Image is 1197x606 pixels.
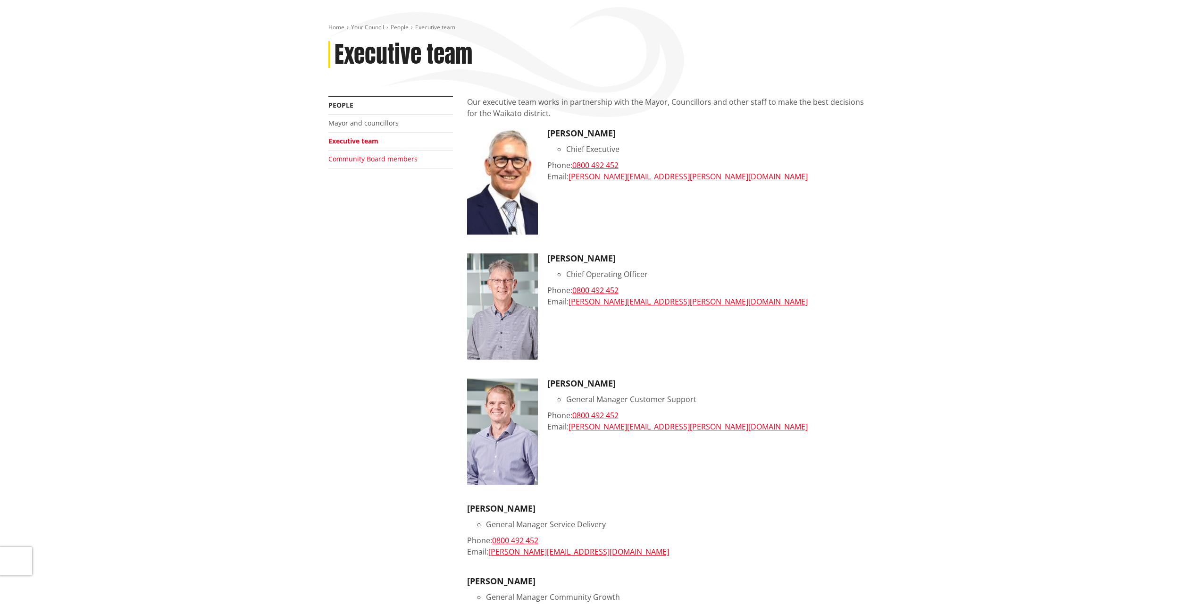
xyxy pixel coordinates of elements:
h1: Executive team [335,41,472,68]
iframe: Messenger [987,226,1188,562]
li: General Manager Community Growth [486,591,869,603]
a: People [328,101,353,109]
a: Mayor and councillors [328,118,399,127]
span: Executive team [415,23,455,31]
h3: [PERSON_NAME] [547,128,869,139]
img: CE Craig Hobbs [467,128,538,235]
a: 0800 492 452 [492,535,538,546]
div: Phone: [547,160,869,171]
a: 0800 492 452 [572,285,619,295]
li: General Manager Service Delivery [486,519,869,530]
a: [PERSON_NAME][EMAIL_ADDRESS][PERSON_NAME][DOMAIN_NAME] [569,421,808,432]
div: Phone: [547,285,869,296]
iframe: Messenger Launcher [1154,566,1188,600]
a: Community Board members [328,154,418,163]
img: Tony Whittaker [467,253,538,360]
a: [PERSON_NAME][EMAIL_ADDRESS][PERSON_NAME][DOMAIN_NAME] [569,296,808,307]
a: 0800 492 452 [572,160,619,170]
a: [PERSON_NAME][EMAIL_ADDRESS][PERSON_NAME][DOMAIN_NAME] [569,171,808,182]
div: Email: [467,546,869,557]
a: Home [328,23,344,31]
li: General Manager Customer Support [566,394,869,405]
h3: [PERSON_NAME] [547,379,869,389]
h3: [PERSON_NAME] [467,576,869,587]
h3: [PERSON_NAME] [467,504,869,514]
div: Email: [547,171,869,182]
nav: breadcrumb [328,24,869,32]
p: Our executive team works in partnership with the Mayor, Councillors and other staff to make the b... [467,96,869,119]
div: Email: [547,421,869,432]
a: [PERSON_NAME][EMAIL_ADDRESS][DOMAIN_NAME] [488,547,669,557]
a: Your Council [351,23,384,31]
a: Executive team [328,136,378,145]
a: People [391,23,409,31]
div: Phone: [467,535,869,546]
a: 0800 492 452 [572,410,619,421]
div: Email: [547,296,869,307]
li: Chief Executive [566,143,869,155]
div: Phone: [547,410,869,421]
li: Chief Operating Officer [566,269,869,280]
h3: [PERSON_NAME] [547,253,869,264]
img: Roger-MacCulloch-(2) [467,379,538,485]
